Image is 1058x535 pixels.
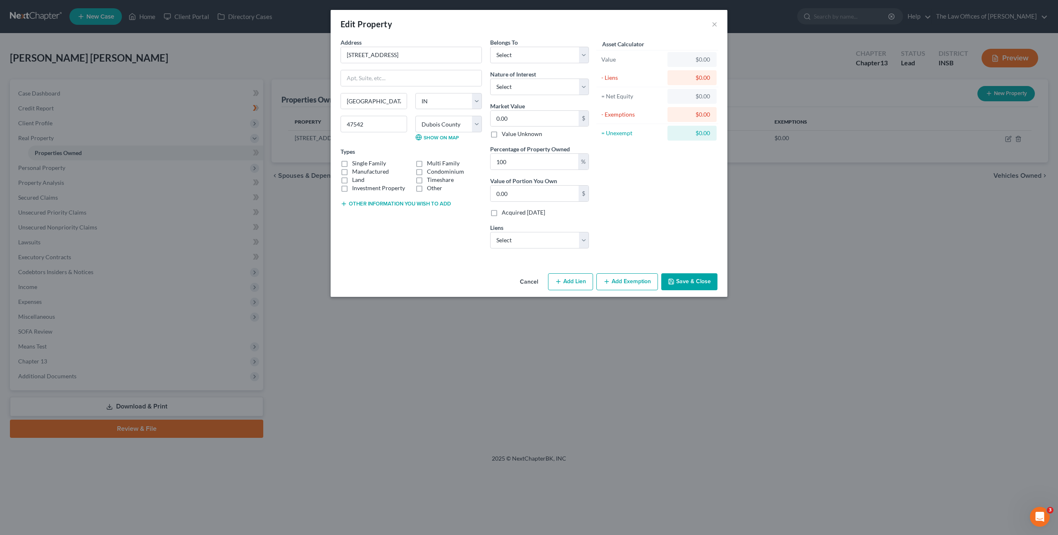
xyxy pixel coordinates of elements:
input: Enter address... [341,47,481,63]
label: Condominium [427,167,464,176]
div: $0.00 [674,92,710,100]
button: Save & Close [661,273,717,291]
span: Address [341,39,362,46]
label: Asset Calculator [602,40,644,48]
div: = Net Equity [601,92,664,100]
label: Value Unknown [502,130,542,138]
div: - Liens [601,74,664,82]
iframe: Intercom live chat [1030,507,1050,527]
input: 0.00 [491,186,579,201]
div: $0.00 [674,129,710,137]
span: 3 [1047,507,1053,514]
label: Acquired [DATE] [502,208,545,217]
div: $0.00 [674,74,710,82]
button: Other information you wish to add [341,201,451,207]
label: Percentage of Property Owned [490,145,570,153]
label: Investment Property [352,184,405,192]
input: 0.00 [491,111,579,127]
input: Apt, Suite, etc... [341,70,481,86]
input: 0.00 [491,154,578,170]
label: Timeshare [427,176,454,184]
span: Belongs To [490,39,518,46]
label: Value of Portion You Own [490,177,557,185]
label: Multi Family [427,159,460,167]
div: - Exemptions [601,110,664,119]
button: Cancel [513,274,545,291]
label: Manufactured [352,167,389,176]
div: $0.00 [674,55,710,64]
input: Enter zip... [341,116,407,132]
label: Single Family [352,159,386,167]
div: % [578,154,589,170]
div: Edit Property [341,18,392,30]
label: Nature of Interest [490,70,536,79]
div: $0.00 [674,110,710,119]
button: × [712,19,717,29]
input: Enter city... [341,93,407,109]
button: Add Lien [548,273,593,291]
label: Land [352,176,365,184]
button: Add Exemption [596,273,658,291]
label: Other [427,184,442,192]
div: $ [579,111,589,127]
div: $ [579,186,589,201]
label: Liens [490,223,503,232]
label: Types [341,147,355,156]
a: Show on Map [415,134,459,141]
div: = Unexempt [601,129,664,137]
div: Value [601,55,664,64]
label: Market Value [490,102,525,110]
